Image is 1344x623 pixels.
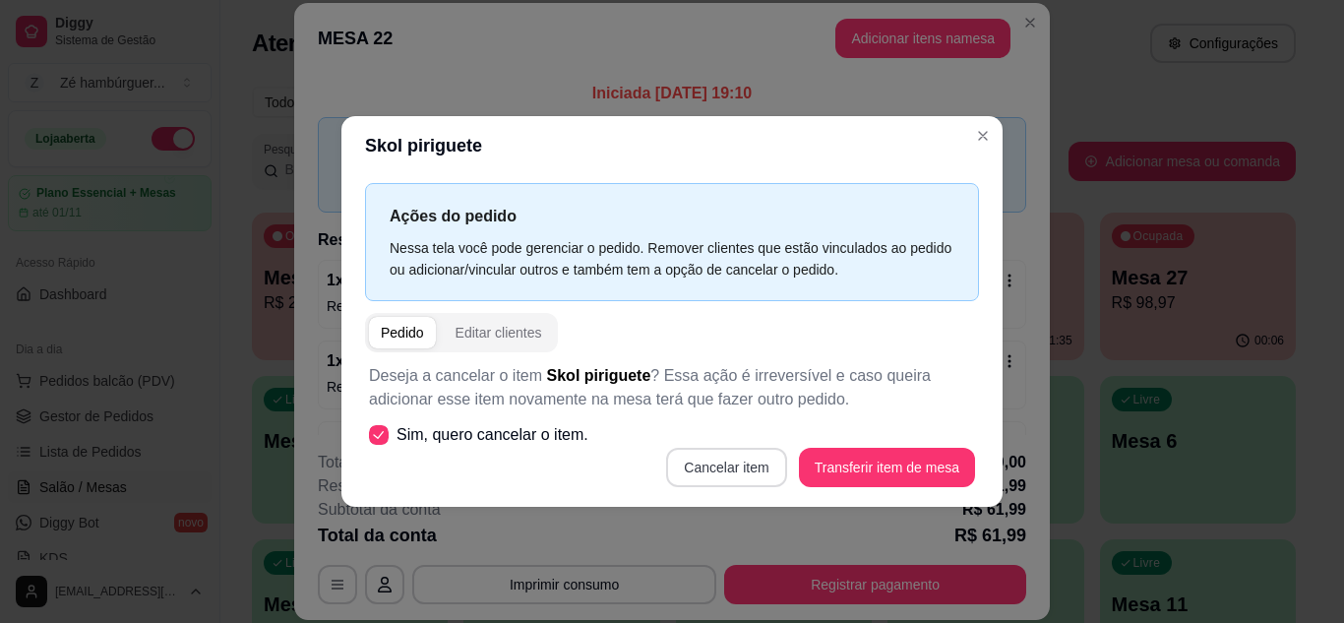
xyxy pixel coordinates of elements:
span: Sim, quero cancelar o item. [397,423,588,447]
div: Pedido [381,323,424,343]
p: Deseja a cancelar o item ? Essa ação é irreversível e caso queira adicionar esse item novamente n... [369,364,975,411]
span: Skol piriguete [547,367,651,384]
button: Transferir item de mesa [799,448,975,487]
button: Cancelar item [666,448,786,487]
button: Close [967,120,999,152]
header: Skol piriguete [341,116,1003,175]
p: Ações do pedido [390,204,954,228]
div: Nessa tela você pode gerenciar o pedido. Remover clientes que estão vinculados ao pedido ou adici... [390,237,954,280]
div: Editar clientes [456,323,542,343]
